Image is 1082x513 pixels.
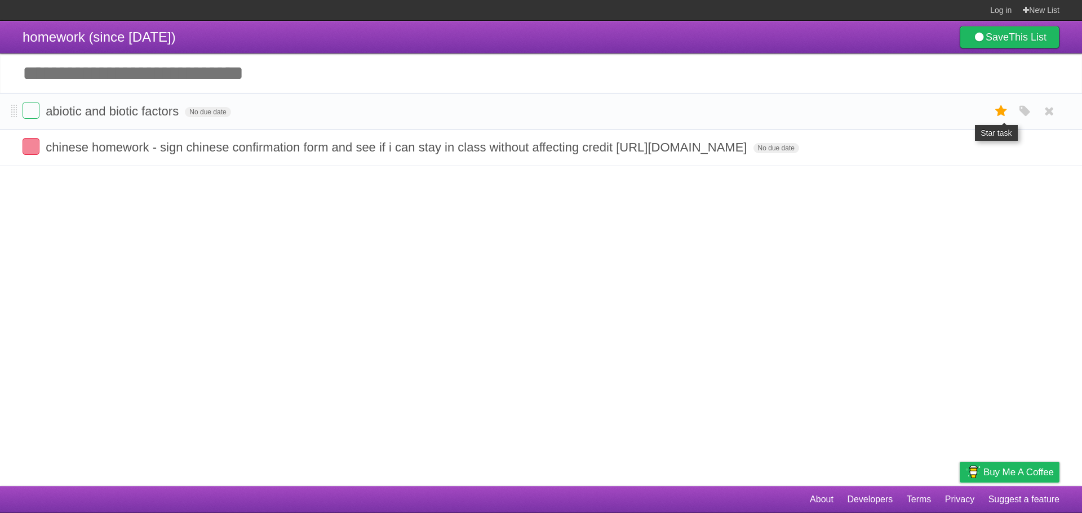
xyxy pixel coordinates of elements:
[960,26,1059,48] a: SaveThis List
[960,462,1059,483] a: Buy me a coffee
[185,107,230,117] span: No due date
[983,462,1054,482] span: Buy me a coffee
[991,102,1012,121] label: Star task
[23,29,176,44] span: homework (since [DATE])
[46,140,750,154] span: chinese homework - sign chinese confirmation form and see if i can stay in class without affectin...
[46,104,181,118] span: abiotic and biotic factors
[23,102,39,119] label: Done
[810,489,833,510] a: About
[988,489,1059,510] a: Suggest a feature
[907,489,932,510] a: Terms
[945,489,974,510] a: Privacy
[847,489,893,510] a: Developers
[1009,32,1046,43] b: This List
[753,143,799,153] span: No due date
[23,138,39,155] label: Done
[965,462,981,481] img: Buy me a coffee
